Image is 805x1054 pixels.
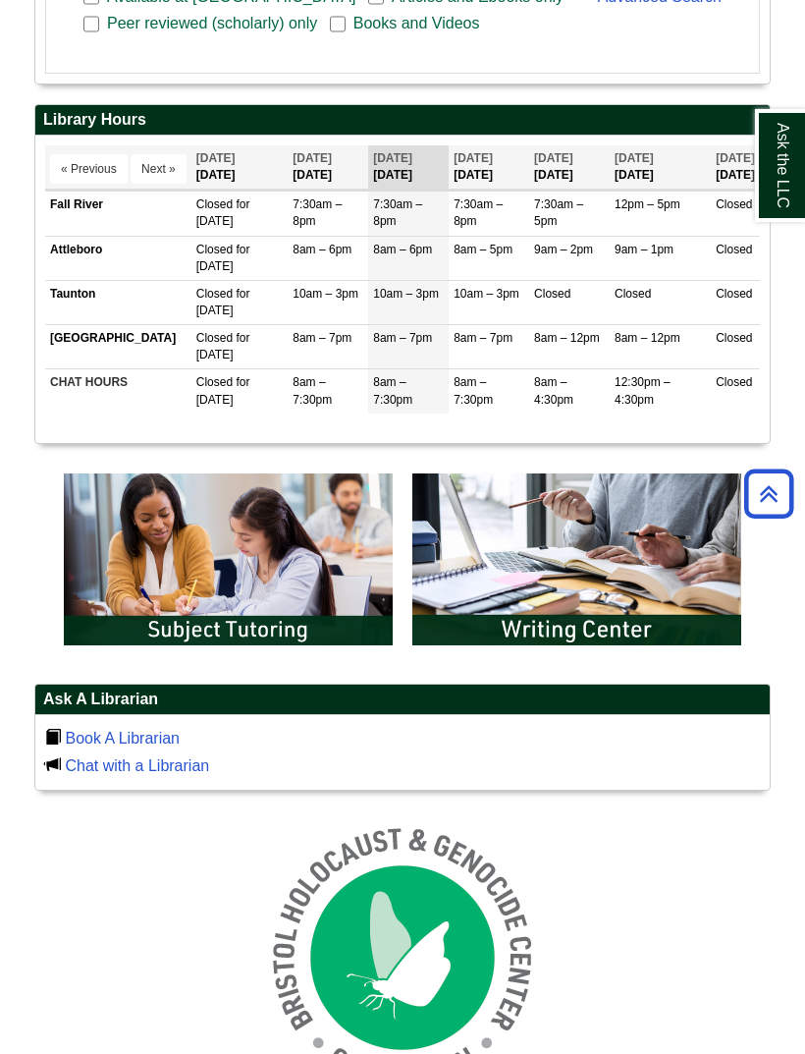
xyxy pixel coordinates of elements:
span: Closed [196,331,233,345]
th: [DATE] [449,145,529,190]
td: [GEOGRAPHIC_DATA] [45,325,191,369]
span: [DATE] [534,151,573,165]
th: [DATE] [191,145,289,190]
span: Closed [196,197,233,211]
span: 10am – 3pm [293,287,358,301]
span: 8am – 7:30pm [454,375,493,406]
span: 9am – 1pm [615,243,673,256]
span: 8am – 7:30pm [293,375,332,406]
a: Chat with a Librarian [65,757,209,774]
td: Attleboro [45,236,191,280]
span: 7:30am – 8pm [293,197,342,228]
span: 10am – 3pm [373,287,439,301]
span: 8am – 12pm [615,331,680,345]
span: [DATE] [615,151,654,165]
a: Book A Librarian [65,730,180,747]
th: [DATE] [529,145,610,190]
img: Subject Tutoring Information [54,464,402,655]
span: Closed [716,197,752,211]
span: 8am – 6pm [373,243,432,256]
span: 12pm – 5pm [615,197,680,211]
span: 7:30am – 5pm [534,197,583,228]
input: Books and Videos [330,16,346,33]
span: 7:30am – 8pm [454,197,503,228]
span: for [DATE] [196,375,250,406]
span: Closed [196,243,233,256]
span: 8am – 7pm [373,331,432,345]
span: Peer reviewed (scholarly) only [99,12,325,35]
span: Closed [716,287,752,301]
th: [DATE] [610,145,711,190]
td: Fall River [45,192,191,236]
span: Closed [716,375,752,389]
span: Books and Videos [346,12,488,35]
span: 12:30pm – 4:30pm [615,375,671,406]
td: CHAT HOURS [45,369,191,414]
button: « Previous [50,154,128,184]
button: Next » [131,154,187,184]
span: 7:30am – 8pm [373,197,422,228]
span: for [DATE] [196,243,250,273]
th: [DATE] [711,145,760,190]
span: 8am – 5pm [454,243,512,256]
span: 8am – 4:30pm [534,375,573,406]
span: 8am – 6pm [293,243,351,256]
div: slideshow [54,464,751,664]
span: Closed [196,375,233,389]
span: 8am – 7pm [454,331,512,345]
span: Closed [534,287,570,301]
img: Writing Center Information [402,464,751,655]
input: Peer reviewed (scholarly) only [83,16,99,33]
span: [DATE] [196,151,236,165]
td: Taunton [45,280,191,324]
span: Closed [196,287,233,301]
span: Closed [716,243,752,256]
span: 8am – 12pm [534,331,600,345]
a: Back to Top [737,480,800,507]
span: [DATE] [454,151,493,165]
th: [DATE] [288,145,368,190]
span: 8am – 7:30pm [373,375,412,406]
span: [DATE] [716,151,755,165]
span: 9am – 2pm [534,243,593,256]
span: Closed [716,331,752,345]
span: [DATE] [373,151,412,165]
span: [DATE] [293,151,332,165]
h2: Library Hours [35,105,770,136]
span: Closed [615,287,651,301]
h2: Ask A Librarian [35,685,770,715]
span: 8am – 7pm [293,331,351,345]
span: 10am – 3pm [454,287,519,301]
th: [DATE] [368,145,449,190]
